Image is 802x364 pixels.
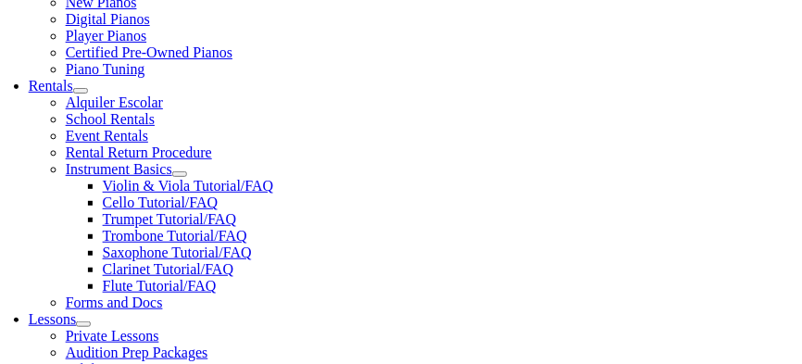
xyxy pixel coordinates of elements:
[66,28,147,44] a: Player Pianos
[103,195,219,210] a: Cello Tutorial/FAQ
[66,161,172,177] a: Instrument Basics
[76,321,91,327] button: Open submenu of Lessons
[66,345,208,360] a: Audition Prep Packages
[66,144,212,160] a: Rental Return Procedure
[66,94,163,110] a: Alquiler Escolar
[29,78,73,94] a: Rentals
[66,61,145,77] a: Piano Tuning
[66,328,159,344] a: Private Lessons
[66,295,163,310] a: Forms and Docs
[103,245,252,260] a: Saxophone Tutorial/FAQ
[66,44,232,60] a: Certified Pre-Owned Pianos
[103,211,236,227] a: Trumpet Tutorial/FAQ
[66,11,150,27] a: Digital Pianos
[103,278,217,294] a: Flute Tutorial/FAQ
[73,88,88,94] button: Open submenu of Rentals
[103,178,274,194] a: Violin & Viola Tutorial/FAQ
[172,171,187,177] button: Open submenu of Instrument Basics
[103,228,247,244] a: Trombone Tutorial/FAQ
[29,311,77,327] a: Lessons
[66,111,155,127] a: School Rentals
[103,261,234,277] a: Clarinet Tutorial/FAQ
[66,128,148,144] a: Event Rentals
